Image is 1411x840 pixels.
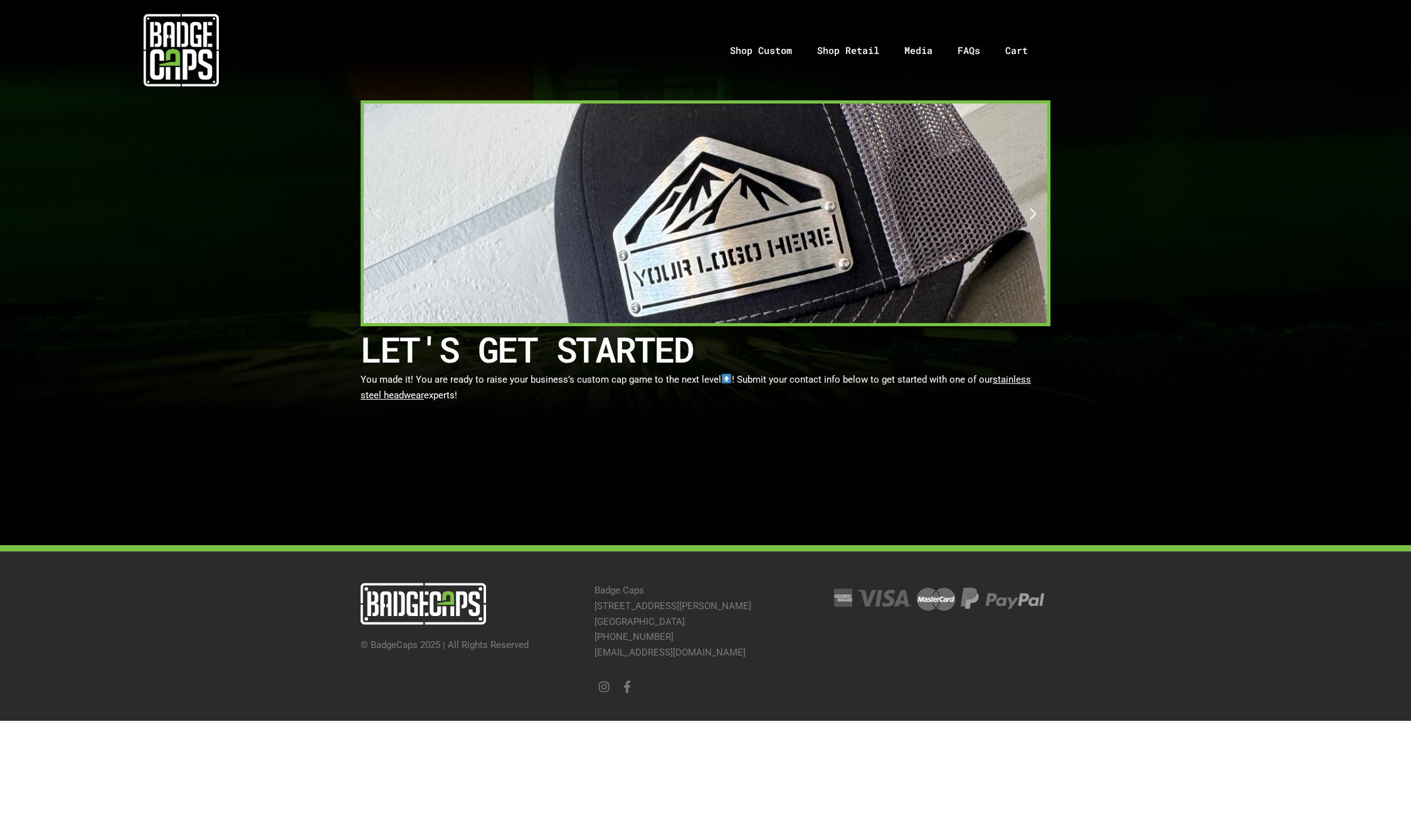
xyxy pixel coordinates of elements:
img: badgecaps horizontal logo with green accent [361,583,486,625]
div: Slides [364,104,1047,323]
a: Badge Caps[STREET_ADDRESS][PERSON_NAME][GEOGRAPHIC_DATA] [595,585,751,627]
a: Shop Custom [717,18,805,83]
a: [EMAIL_ADDRESS][DOMAIN_NAME] [595,647,746,658]
p: You made it! You are ready to raise your business’s custom cap game to the next level ! Submit yo... [361,372,1050,403]
nav: Menu [362,18,1411,83]
img: badgecaps white logo with green acccent [144,13,219,88]
p: © BadgeCaps 2025 | All Rights Reserved [361,637,582,653]
div: Previous slide [370,206,386,221]
a: Media [892,18,945,83]
h2: LET'S GET STARTED [361,326,1050,372]
a: Shop Retail [805,18,892,83]
span: stainless steel headwear [361,374,1031,401]
img: Credit Cards Accepted [827,583,1048,614]
img: ⬆️ [722,374,731,383]
a: [PHONE_NUMBER] [595,631,674,642]
div: Next slide [1025,206,1041,221]
a: Cart [993,18,1056,83]
a: FAQs [945,18,993,83]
